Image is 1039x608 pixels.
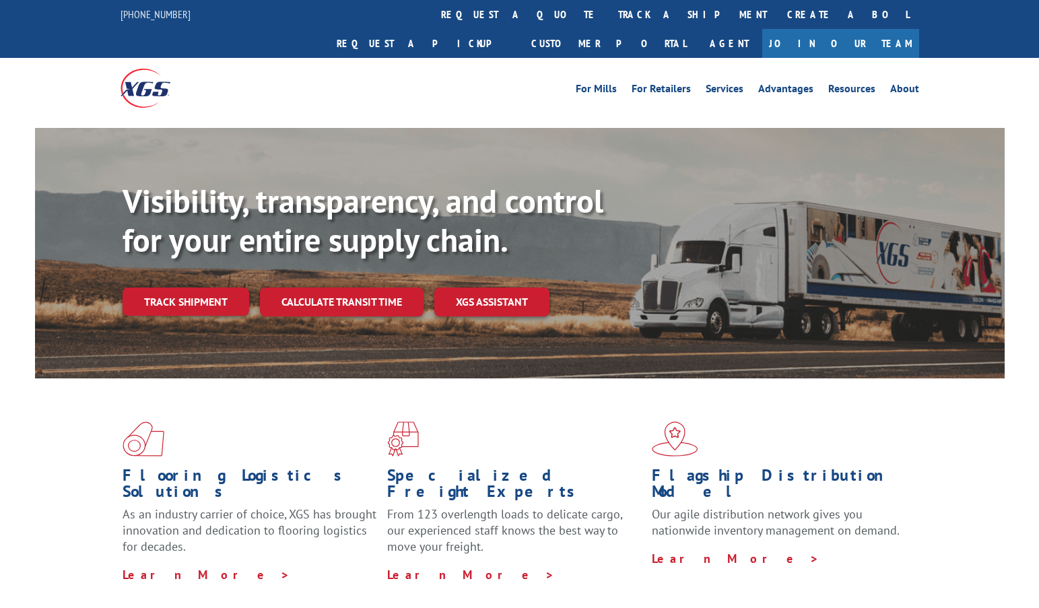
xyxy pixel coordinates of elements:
[387,506,642,566] p: From 123 overlength loads to delicate cargo, our experienced staff knows the best way to move you...
[652,467,906,506] h1: Flagship Distribution Model
[123,288,249,316] a: Track shipment
[652,506,900,538] span: Our agile distribution network gives you nationwide inventory management on demand.
[696,29,762,58] a: Agent
[123,567,290,582] a: Learn More >
[387,567,555,582] a: Learn More >
[260,288,424,316] a: Calculate transit time
[890,83,919,98] a: About
[123,421,164,457] img: xgs-icon-total-supply-chain-intelligence-red
[434,288,549,316] a: XGS ASSISTANT
[652,421,698,457] img: xgs-icon-flagship-distribution-model-red
[387,421,419,457] img: xgs-icon-focused-on-flooring-red
[387,467,642,506] h1: Specialized Freight Experts
[828,83,875,98] a: Resources
[123,180,603,261] b: Visibility, transparency, and control for your entire supply chain.
[521,29,696,58] a: Customer Portal
[327,29,521,58] a: Request a pickup
[123,506,376,554] span: As an industry carrier of choice, XGS has brought innovation and dedication to flooring logistics...
[632,83,691,98] a: For Retailers
[762,29,919,58] a: Join Our Team
[576,83,617,98] a: For Mills
[652,551,819,566] a: Learn More >
[758,83,813,98] a: Advantages
[121,7,191,21] a: [PHONE_NUMBER]
[123,467,377,506] h1: Flooring Logistics Solutions
[706,83,743,98] a: Services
